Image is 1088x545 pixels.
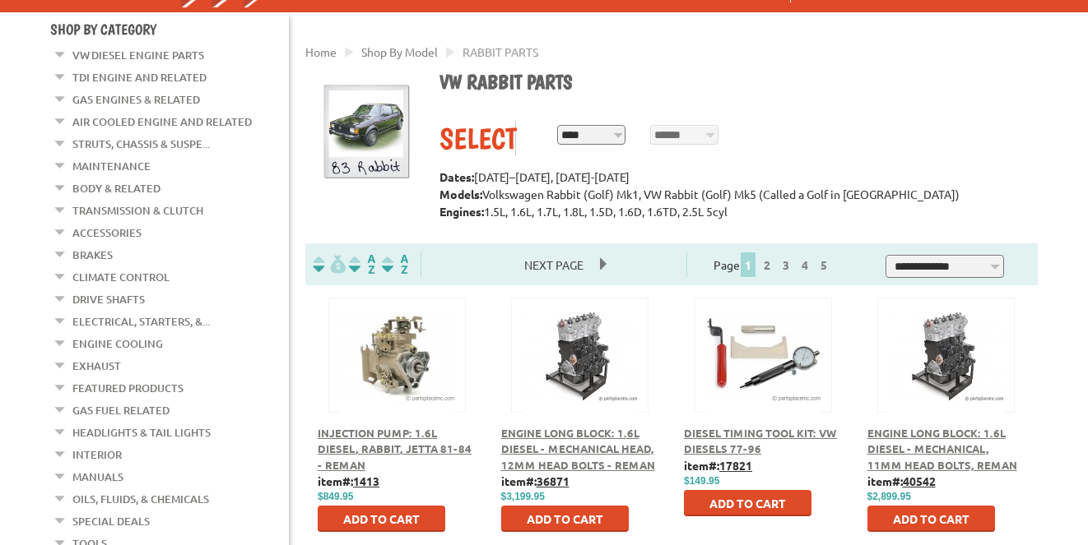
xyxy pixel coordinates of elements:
a: Climate Control [72,266,170,288]
b: item#: [684,458,752,473]
a: Body & Related [72,178,160,199]
span: $149.95 [684,475,719,487]
a: Exhaust [72,355,121,376]
a: Struts, Chassis & Suspe... [72,133,210,155]
b: item#: [318,473,379,488]
span: Next Page [508,252,600,277]
a: Headlights & Tail Lights [72,422,211,443]
a: TDI Engine and Related [72,67,207,88]
a: Air Cooled Engine and Related [72,111,252,132]
a: 2 [760,257,774,272]
a: Brakes [72,244,113,266]
a: Drive Shafts [72,289,145,310]
a: Injection Pump: 1.6L Diesel, Rabbit, Jetta 81-84 - Reman [318,426,472,472]
a: Diesel Timing Tool Kit: VW Diesels 77-96 [684,426,837,456]
span: Add to Cart [527,511,603,526]
div: Select [439,121,515,156]
h1: VW Rabbit parts [439,70,1025,96]
span: $849.95 [318,491,353,502]
a: Oils, Fluids, & Chemicals [72,488,209,510]
h4: Shop By Category [50,21,289,38]
span: RABBIT PARTS [463,44,538,59]
div: Page [686,251,859,278]
span: $3,199.95 [501,491,545,502]
span: Add to Cart [709,496,786,510]
a: 4 [797,257,812,272]
a: Shop By Model [361,44,438,59]
img: Sort by Sales Rank [379,255,411,274]
img: Sort by Headline [346,255,379,274]
b: item#: [867,473,936,488]
a: Electrical, Starters, &... [72,311,210,332]
a: Engine Long Block: 1.6L Diesel - Mechanical, 11mm Head Bolts, Reman [867,426,1017,472]
button: Add to Cart [684,490,811,516]
a: 5 [816,257,831,272]
b: item#: [501,473,570,488]
button: Add to Cart [501,506,629,532]
a: Maintenance [72,155,151,177]
img: filterpricelow.svg [313,255,346,274]
a: Home [305,44,337,59]
a: VW Diesel Engine Parts [72,44,204,66]
span: Add to Cart [893,511,969,526]
u: 40542 [903,473,936,488]
a: Interior [72,444,122,465]
span: $2,899.95 [867,491,911,502]
u: 1413 [353,473,379,488]
a: Manuals [72,466,123,487]
a: Gas Engines & Related [72,89,200,110]
a: Featured Products [72,377,184,399]
a: Gas Fuel Related [72,400,170,421]
strong: Engines: [439,204,484,219]
span: Add to Cart [343,511,420,526]
p: [DATE]–[DATE], [DATE]-[DATE] Volkswagen Rabbit (Golf) Mk1, VW Rabbit (Golf) Mk5 (Called a Golf in... [439,169,1025,220]
a: Engine Long Block: 1.6L Diesel - Mechanical Head, 12mm Head Bolts - Reman [501,426,655,472]
strong: Dates: [439,169,474,184]
button: Add to Cart [867,506,995,532]
a: Accessories [72,222,142,243]
strong: Models: [439,187,482,201]
a: Engine Cooling [72,333,163,354]
a: Next Page [508,257,600,272]
u: 17821 [719,458,752,473]
img: Rabbit [318,84,415,181]
a: Special Deals [72,510,150,532]
button: Add to Cart [318,506,445,532]
a: Transmission & Clutch [72,200,203,221]
span: 1 [741,252,756,277]
a: 3 [779,257,793,272]
u: 36871 [537,473,570,488]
